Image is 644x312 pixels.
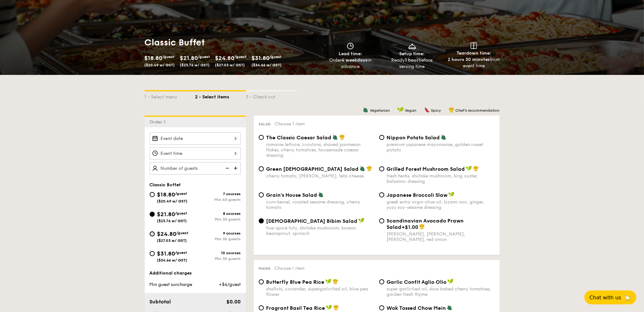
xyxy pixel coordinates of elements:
button: Chat with us🦙 [584,290,636,304]
div: [PERSON_NAME], [PERSON_NAME], [PERSON_NAME], red onion [387,231,495,242]
input: Butterfly Blue Pea Riceshallots, coriander, supergarlicfied oil, blue pea flower [259,279,264,284]
span: Min guest surcharge [150,282,192,287]
div: Additional charges [150,270,241,276]
img: icon-vegan.f8ff3823.svg [397,107,404,113]
div: 8 courses [195,211,241,216]
div: Min 30 guests [195,237,241,241]
img: icon-chef-hat.a58ddaea.svg [473,166,479,171]
span: $0.00 [226,299,241,305]
input: Japanese Broccoli Slawgreek extra virgin olive oil, kizami nori, ginger, yuzu soy-sesame dressing [379,192,384,197]
input: $31.80/guest($34.66 w/ GST)10 coursesMin 30 guests [150,251,155,256]
span: Salad [259,122,271,126]
span: /guest [235,55,247,59]
img: icon-teardown.65201eee.svg [471,43,477,49]
div: Ready before serving time [384,57,440,70]
div: Min 30 guests [195,256,241,261]
img: icon-vegetarian.fe4039eb.svg [318,192,324,197]
img: icon-vegetarian.fe4039eb.svg [447,305,452,310]
input: Grilled Forest Mushroom Saladfresh herbs, shiitake mushroom, king oyster, balsamic dressing [379,166,384,171]
div: 2 - Select items [195,91,246,100]
div: 1 - Select menu [145,91,195,100]
span: Classic Buffet [150,182,181,188]
span: Spicy [431,108,441,113]
div: cherry tomato, [PERSON_NAME], feta cheese [266,173,374,179]
div: from event time [446,56,502,69]
span: The Classic Caesar Salad [266,135,332,141]
div: premium japanese mayonnaise, golden russet potato [387,142,495,153]
img: icon-add.58712e84.svg [231,162,241,174]
span: Grain's House Salad [266,192,317,198]
span: $21.80 [157,211,175,218]
div: Min 30 guests [195,217,241,222]
input: $21.80/guest($23.76 w/ GST)8 coursesMin 30 guests [150,212,155,217]
span: Choose 1 item [275,266,305,271]
div: 9 courses [195,231,241,236]
span: ($23.76 w/ GST) [180,63,210,67]
input: Number of guests [150,162,241,175]
div: romaine lettuce, croutons, shaved parmesan flakes, cherry tomatoes, housemade caesar dressing [266,142,374,158]
div: 10 courses [195,251,241,255]
span: /guest [270,55,282,59]
img: icon-chef-hat.a58ddaea.svg [333,279,338,284]
div: 7 courses [195,192,241,196]
span: /guest [175,191,187,196]
span: Order 1 [150,119,168,125]
div: Min 40 guests [195,197,241,202]
span: Setup time: [400,51,425,56]
span: Vegan [405,108,417,113]
img: icon-dish.430c3a2e.svg [407,43,417,50]
img: icon-vegetarian.fe4039eb.svg [360,166,365,171]
span: $18.80 [145,55,163,62]
span: /guest [175,250,187,255]
span: $18.80 [157,191,175,198]
h1: Classic Buffet [145,37,320,48]
img: icon-vegan.f8ff3823.svg [358,218,365,223]
span: /guest [175,211,187,216]
input: Nippon Potato Saladpremium japanese mayonnaise, golden russet potato [379,135,384,140]
input: Event date [150,132,241,145]
span: Green [DEMOGRAPHIC_DATA] Salad [266,166,359,172]
input: $24.80/guest($27.03 w/ GST)9 coursesMin 30 guests [150,231,155,236]
input: Garlic Confit Aglio Oliosuper garlicfied oil, slow baked cherry tomatoes, garden fresh thyme [379,279,384,284]
img: icon-spicy.37a8142b.svg [424,107,430,113]
span: 🦙 [624,294,631,301]
span: Lead time: [339,51,362,56]
span: ($34.66 w/ GST) [157,258,187,262]
img: icon-vegan.f8ff3823.svg [447,279,454,284]
span: ($20.49 w/ GST) [157,199,188,203]
img: icon-chef-hat.a58ddaea.svg [419,224,425,229]
input: Scandinavian Avocado Prawn Salad+$1.00[PERSON_NAME], [PERSON_NAME], [PERSON_NAME], red onion [379,218,384,223]
img: icon-vegetarian.fe4039eb.svg [332,134,338,140]
div: corn kernel, roasted sesame dressing, cherry tomato [266,199,374,210]
input: [DEMOGRAPHIC_DATA] Bibim Saladfive-spice tofu, shiitake mushroom, korean beansprout, spinach [259,218,264,223]
img: icon-vegan.f8ff3823.svg [325,279,332,284]
span: Teardown time: [457,50,491,56]
img: icon-chef-hat.a58ddaea.svg [449,107,454,113]
span: Fragrant Basil Tea Rice [266,305,325,311]
img: icon-vegetarian.fe4039eb.svg [363,107,368,113]
span: Scandinavian Avocado Prawn Salad [387,218,464,230]
div: 3 - Check out [246,91,297,100]
div: fresh herbs, shiitake mushroom, king oyster, balsamic dressing [387,173,495,184]
strong: 1 hour [405,57,419,63]
input: $18.80/guest($20.49 w/ GST)7 coursesMin 40 guests [150,192,155,197]
input: The Classic Caesar Saladromaine lettuce, croutons, shaved parmesan flakes, cherry tomatoes, house... [259,135,264,140]
span: ($20.49 w/ GST) [145,63,175,67]
span: $31.80 [252,55,270,62]
input: Fragrant Basil Tea Ricethai basil, european basil, shallot scented sesame oil, barley multigrain ... [259,305,264,310]
span: Chef's recommendation [456,108,500,113]
input: Green [DEMOGRAPHIC_DATA] Saladcherry tomato, [PERSON_NAME], feta cheese [259,166,264,171]
span: [DEMOGRAPHIC_DATA] Bibim Salad [266,218,358,224]
div: shallots, coriander, supergarlicfied oil, blue pea flower [266,286,374,297]
img: icon-vegetarian.fe4039eb.svg [441,134,446,140]
img: icon-chef-hat.a58ddaea.svg [333,305,339,310]
img: icon-chef-hat.a58ddaea.svg [367,166,372,171]
span: $24.80 [157,230,177,237]
span: $21.80 [180,55,198,62]
span: /guest [163,55,175,59]
span: Chat with us [589,295,621,301]
img: icon-chef-hat.a58ddaea.svg [339,134,345,140]
span: Vegetarian [370,108,390,113]
span: +$1.00 [402,224,419,230]
span: /guest [198,55,210,59]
